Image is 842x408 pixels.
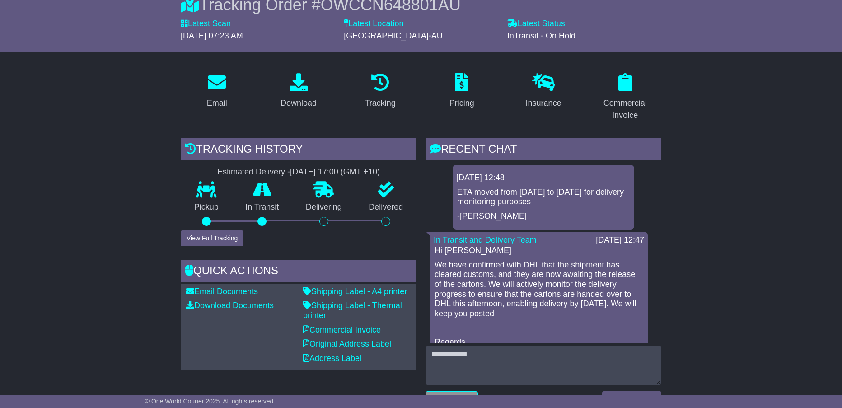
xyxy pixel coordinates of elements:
[181,260,416,284] div: Quick Actions
[434,235,537,244] a: In Transit and Delivery Team
[344,31,442,40] span: [GEOGRAPHIC_DATA]-AU
[181,167,416,177] div: Estimated Delivery -
[281,97,317,109] div: Download
[201,70,233,113] a: Email
[186,287,258,296] a: Email Documents
[457,188,630,207] p: ETA moved from [DATE] to [DATE] for delivery monitoring purposes
[344,19,403,29] label: Latest Location
[303,354,361,363] a: Address Label
[181,230,243,246] button: View Full Tracking
[507,19,565,29] label: Latest Status
[596,235,644,245] div: [DATE] 12:47
[435,246,643,256] p: Hi [PERSON_NAME]
[292,202,356,212] p: Delivering
[589,70,661,125] a: Commercial Invoice
[303,325,381,334] a: Commercial Invoice
[181,138,416,163] div: Tracking history
[449,97,474,109] div: Pricing
[275,70,323,113] a: Download
[435,338,643,347] p: Regards
[457,211,630,221] p: -[PERSON_NAME]
[594,97,655,122] div: Commercial Invoice
[507,31,575,40] span: InTransit - On Hold
[303,287,407,296] a: Shipping Label - A4 printer
[456,173,631,183] div: [DATE] 12:48
[525,97,561,109] div: Insurance
[207,97,227,109] div: Email
[181,19,231,29] label: Latest Scan
[365,97,396,109] div: Tracking
[602,391,661,407] button: Send a Message
[303,301,402,320] a: Shipping Label - Thermal printer
[435,260,643,319] p: We have confirmed with DHL that the shipment has cleared customs, and they are now awaiting the r...
[145,398,276,405] span: © One World Courier 2025. All rights reserved.
[444,70,480,113] a: Pricing
[186,301,274,310] a: Download Documents
[181,31,243,40] span: [DATE] 07:23 AM
[426,138,661,163] div: RECENT CHAT
[303,339,391,348] a: Original Address Label
[232,202,293,212] p: In Transit
[356,202,417,212] p: Delivered
[359,70,402,113] a: Tracking
[519,70,567,113] a: Insurance
[181,202,232,212] p: Pickup
[290,167,380,177] div: [DATE] 17:00 (GMT +10)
